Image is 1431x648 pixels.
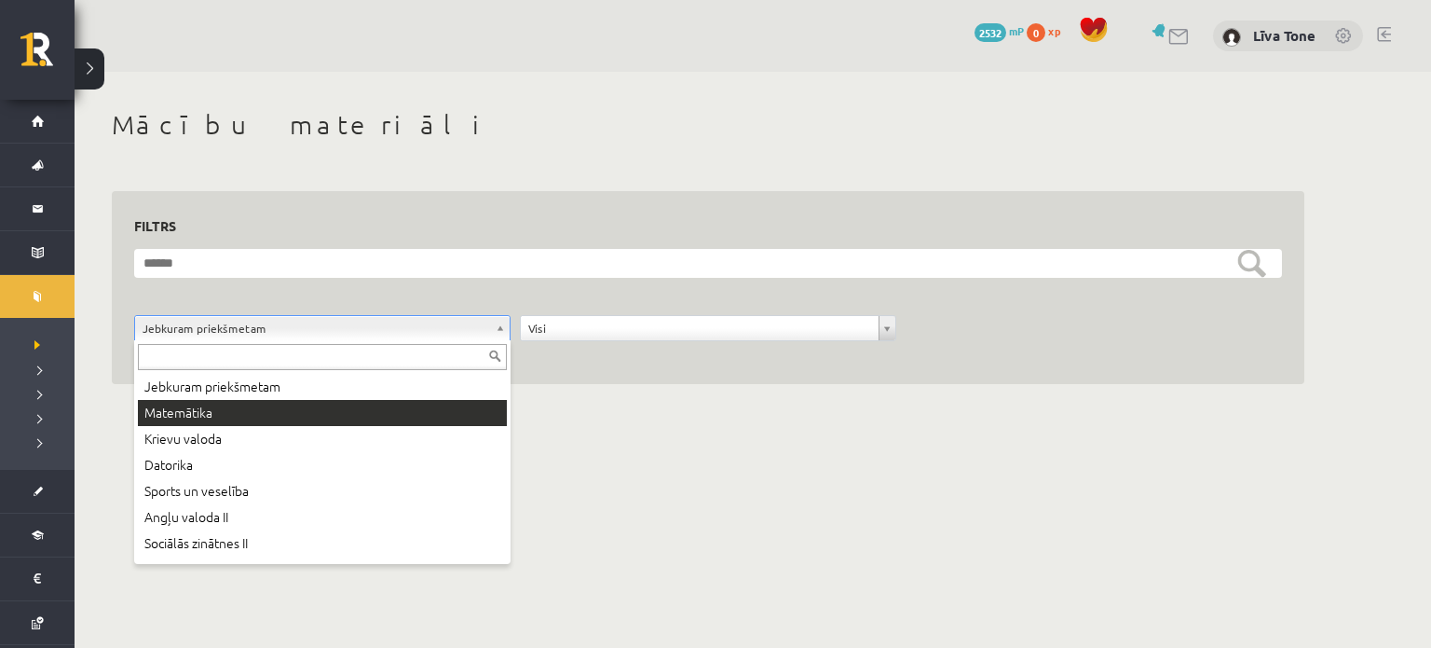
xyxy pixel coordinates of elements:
[138,557,507,583] div: Uzņēmējdarbības pamati (Specializētais kurss)
[138,374,507,400] div: Jebkuram priekšmetam
[138,504,507,531] div: Angļu valoda II
[138,478,507,504] div: Sports un veselība
[138,531,507,557] div: Sociālās zinātnes II
[138,400,507,426] div: Matemātika
[138,452,507,478] div: Datorika
[138,426,507,452] div: Krievu valoda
